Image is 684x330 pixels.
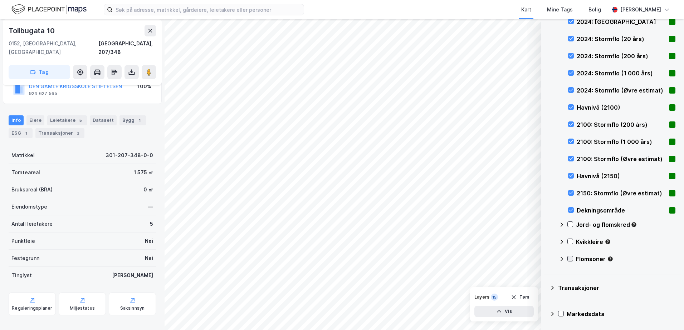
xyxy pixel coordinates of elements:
div: Punktleie [11,237,35,245]
div: 2100: Stormflo (1 000 års) [577,137,666,146]
div: Bygg [119,115,146,125]
div: Leietakere [47,115,87,125]
div: Datasett [90,115,117,125]
div: [GEOGRAPHIC_DATA], 207/348 [98,39,156,56]
div: ESG [9,128,33,138]
div: Kontrollprogram for chat [648,296,684,330]
div: Nei [145,254,153,262]
div: Eiendomstype [11,202,47,211]
div: Tooltip anchor [631,221,637,228]
div: 2024: Stormflo (200 års) [577,52,666,60]
div: 15 [491,294,498,301]
div: 2100: Stormflo (Øvre estimat) [577,155,666,163]
div: Layers [474,294,489,300]
div: 2024: Stormflo (20 års) [577,35,666,43]
div: 2100: Stormflo (200 års) [577,120,666,129]
div: Kart [521,5,531,14]
div: 924 627 565 [29,91,57,96]
div: Bolig [588,5,601,14]
div: Tooltip anchor [605,239,611,245]
div: Tinglyst [11,271,32,280]
div: Dekningsområde [577,206,666,215]
div: 5 [77,117,84,124]
div: Jord- og flomskred [576,220,675,229]
iframe: Chat Widget [648,296,684,330]
div: 1 575 ㎡ [134,168,153,177]
div: Saksinnsyn [120,305,145,311]
div: 100% [137,82,151,91]
div: 3 [74,130,82,137]
div: Nei [145,237,153,245]
div: Tollbugata 10 [9,25,56,36]
div: Reguleringsplaner [12,305,52,311]
div: 1 [23,130,30,137]
div: Markedsdata [567,310,675,318]
div: 2024: [GEOGRAPHIC_DATA] [577,17,666,26]
div: 2024: Stormflo (Øvre estimat) [577,86,666,95]
div: Tooltip anchor [607,256,614,262]
div: 0152, [GEOGRAPHIC_DATA], [GEOGRAPHIC_DATA] [9,39,98,56]
div: Kvikkleire [576,237,675,246]
div: Havnivå (2100) [577,103,666,112]
div: Miljøstatus [70,305,95,311]
div: 2024: Stormflo (1 000 års) [577,69,666,77]
div: 1 [136,117,143,124]
button: Vis [474,306,534,317]
div: Tomteareal [11,168,40,177]
div: 5 [150,220,153,228]
div: Matrikkel [11,151,35,160]
div: Info [9,115,24,125]
input: Søk på adresse, matrikkel, gårdeiere, leietakere eller personer [113,4,304,15]
div: Transaksjoner [558,284,675,292]
div: Bruksareal (BRA) [11,185,53,194]
div: 2150: Stormflo (Øvre estimat) [577,189,666,197]
div: 301-207-348-0-0 [106,151,153,160]
img: logo.f888ab2527a4732fd821a326f86c7f29.svg [11,3,87,16]
div: [PERSON_NAME] [112,271,153,280]
div: Flomsoner [576,255,675,263]
div: Festegrunn [11,254,39,262]
div: Mine Tags [547,5,573,14]
div: [PERSON_NAME] [620,5,661,14]
div: Transaksjoner [35,128,84,138]
button: Tøm [506,291,534,303]
button: Tag [9,65,70,79]
div: — [148,202,153,211]
div: 0 ㎡ [143,185,153,194]
div: Antall leietakere [11,220,53,228]
div: Havnivå (2150) [577,172,666,180]
div: Eiere [26,115,44,125]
